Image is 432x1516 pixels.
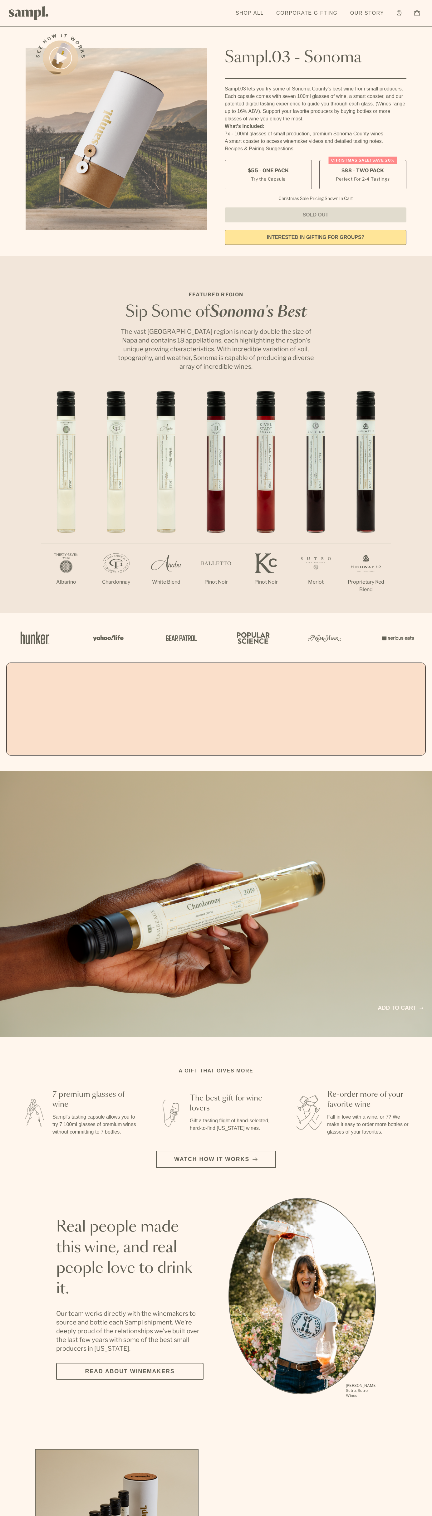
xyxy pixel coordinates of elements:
img: Artboard_4_28b4d326-c26e-48f9-9c80-911f17d6414e_x450.png [233,624,271,651]
a: Read about Winemakers [56,1363,204,1380]
button: See how it works [43,41,78,75]
p: Our team works directly with the winemakers to source and bottle each Sampl shipment. We’re deepl... [56,1309,204,1353]
li: 7 / 7 [341,391,391,613]
h2: Real people made this wine, and real people love to drink it. [56,1217,204,1299]
li: 5 / 7 [241,391,291,606]
img: Artboard_3_0b291449-6e8c-4d07-b2c2-3f3601a19cd1_x450.png [306,624,343,651]
strong: What’s Included: [225,124,264,129]
li: 1 / 7 [41,391,91,606]
p: Chardonnay [91,578,141,586]
p: Pinot Noir [191,578,241,586]
span: $88 - Two Pack [341,167,384,174]
button: Watch how it works [156,1151,276,1168]
p: Proprietary Red Blend [341,578,391,593]
li: 2 / 7 [91,391,141,606]
img: Artboard_7_5b34974b-f019-449e-91fb-745f8d0877ee_x450.png [378,624,416,651]
p: Fall in love with a wine, or 7? We make it easy to order more bottles or glasses of your favorites. [327,1113,412,1136]
a: interested in gifting for groups? [225,230,406,245]
li: 6 / 7 [291,391,341,606]
li: A smart coaster to access winemaker videos and detailed tasting notes. [225,138,406,145]
h3: 7 premium glasses of wine [52,1090,137,1110]
li: 7x - 100ml glasses of small production, premium Sonoma County wines [225,130,406,138]
li: 3 / 7 [141,391,191,606]
h1: Sampl.03 - Sonoma [225,48,406,67]
li: Christmas Sale Pricing Shown In Cart [275,196,356,201]
h2: A gift that gives more [179,1067,253,1075]
p: Gift a tasting flight of hand-selected, hard-to-find [US_STATE] wines. [190,1117,275,1132]
p: White Blend [141,578,191,586]
img: Sampl.03 - Sonoma [26,48,207,230]
span: $55 - One Pack [248,167,289,174]
a: Corporate Gifting [273,6,341,20]
em: Sonoma's Best [210,305,307,320]
p: Featured Region [116,291,316,299]
img: Artboard_6_04f9a106-072f-468a-bdd7-f11783b05722_x450.png [89,624,126,651]
p: Albarino [41,578,91,586]
p: The vast [GEOGRAPHIC_DATA] region is nearly double the size of Napa and contains 18 appellations,... [116,327,316,371]
small: Try the Capsule [251,176,286,182]
li: 4 / 7 [191,391,241,606]
a: Add to cart [378,1004,423,1012]
h3: Re-order more of your favorite wine [327,1090,412,1110]
p: Merlot [291,578,341,586]
p: [PERSON_NAME] Sutro, Sutro Wines [346,1383,376,1398]
img: Sampl logo [9,6,49,20]
h3: The best gift for wine lovers [190,1093,275,1113]
div: slide 1 [228,1198,376,1399]
img: Artboard_5_7fdae55a-36fd-43f7-8bfd-f74a06a2878e_x450.png [161,624,199,651]
button: Sold Out [225,207,406,222]
small: Perfect For 2-4 Tastings [336,176,390,182]
p: Sampl's tasting capsule allows you to try 7 100ml glasses of premium wines without committing to ... [52,1113,137,1136]
h2: Sip Some of [116,305,316,320]
div: Sampl.03 lets you try some of Sonoma County's best wine from small producers. Each capsule comes ... [225,85,406,123]
a: Our Story [347,6,387,20]
li: Recipes & Pairing Suggestions [225,145,406,153]
p: Pinot Noir [241,578,291,586]
div: Christmas SALE! Save 20% [329,157,397,164]
a: Shop All [233,6,267,20]
ul: carousel [228,1198,376,1399]
img: Artboard_1_c8cd28af-0030-4af1-819c-248e302c7f06_x450.png [16,624,54,651]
